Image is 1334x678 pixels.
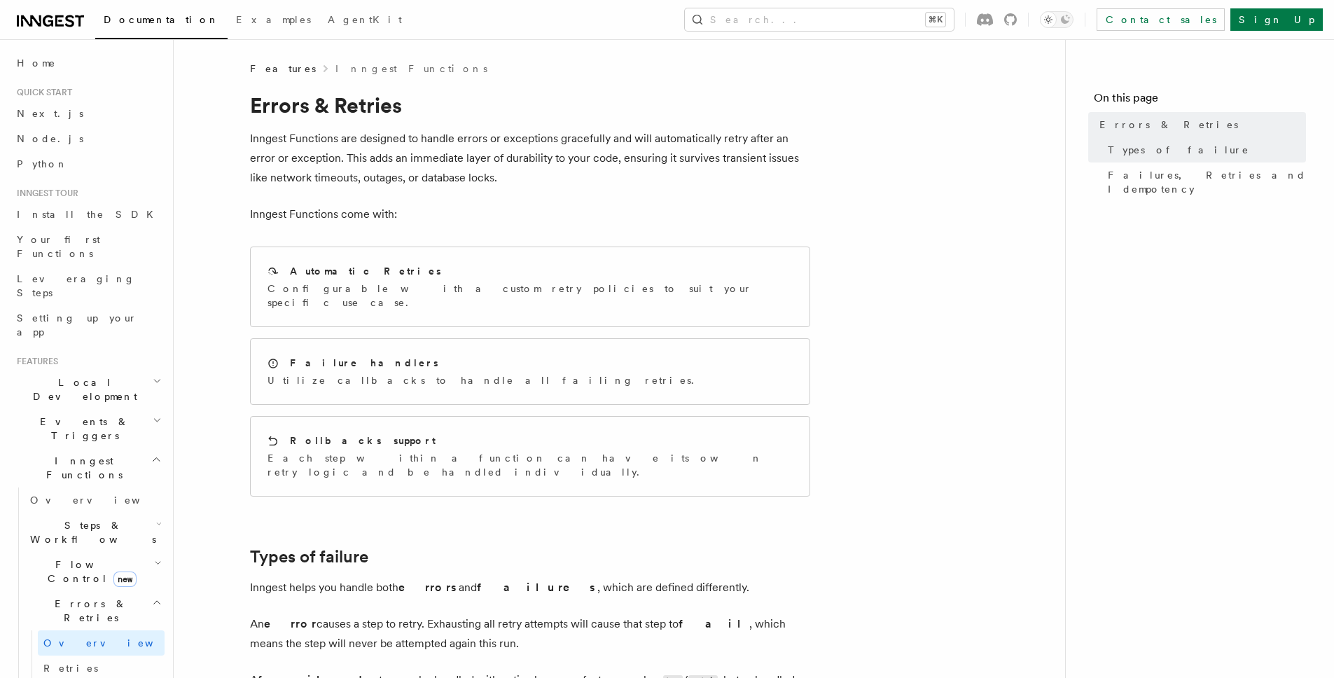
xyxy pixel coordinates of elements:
span: Local Development [11,375,153,403]
a: Home [11,50,165,76]
span: Inngest tour [11,188,78,199]
span: Types of failure [1108,143,1249,157]
strong: failures [477,581,597,594]
span: Errors & Retries [1099,118,1238,132]
span: Flow Control [25,558,154,586]
strong: errors [398,581,459,594]
a: Overview [25,487,165,513]
span: Failures, Retries and Idempotency [1108,168,1306,196]
button: Local Development [11,370,165,409]
a: Node.js [11,126,165,151]
button: Events & Triggers [11,409,165,448]
span: new [113,572,137,587]
button: Steps & Workflows [25,513,165,552]
span: Errors & Retries [25,597,152,625]
a: Overview [38,630,165,656]
span: Events & Triggers [11,415,153,443]
h2: Automatic Retries [290,264,441,278]
span: Steps & Workflows [25,518,156,546]
p: Configurable with a custom retry policies to suit your specific use case. [268,282,793,310]
a: Install the SDK [11,202,165,227]
span: Features [250,62,316,76]
a: Documentation [95,4,228,39]
a: Types of failure [1102,137,1306,162]
a: Python [11,151,165,177]
strong: fail [679,617,749,630]
a: Types of failure [250,547,368,567]
button: Inngest Functions [11,448,165,487]
a: AgentKit [319,4,410,38]
span: Examples [236,14,311,25]
button: Flow Controlnew [25,552,165,591]
span: Overview [43,637,188,649]
span: Home [17,56,56,70]
h1: Errors & Retries [250,92,810,118]
span: Inngest Functions [11,454,151,482]
a: Setting up your app [11,305,165,345]
a: Sign Up [1230,8,1323,31]
strong: error [264,617,317,630]
button: Toggle dark mode [1040,11,1074,28]
a: Automatic RetriesConfigurable with a custom retry policies to suit your specific use case. [250,247,810,327]
a: Failures, Retries and Idempotency [1102,162,1306,202]
span: Install the SDK [17,209,162,220]
span: Node.js [17,133,83,144]
p: Inngest helps you handle both and , which are defined differently. [250,578,810,597]
span: Retries [43,663,98,674]
span: Next.js [17,108,83,119]
a: Examples [228,4,319,38]
a: Contact sales [1097,8,1225,31]
p: Each step within a function can have its own retry logic and be handled individually. [268,451,793,479]
span: Features [11,356,58,367]
span: Documentation [104,14,219,25]
button: Search...⌘K [685,8,954,31]
a: Inngest Functions [335,62,487,76]
a: Errors & Retries [1094,112,1306,137]
p: Utilize callbacks to handle all failing retries. [268,373,702,387]
button: Errors & Retries [25,591,165,630]
span: Overview [30,494,174,506]
a: Next.js [11,101,165,126]
span: Quick start [11,87,72,98]
a: Failure handlersUtilize callbacks to handle all failing retries. [250,338,810,405]
span: Python [17,158,68,169]
span: AgentKit [328,14,402,25]
h4: On this page [1094,90,1306,112]
p: Inngest Functions come with: [250,205,810,224]
p: An causes a step to retry. Exhausting all retry attempts will cause that step to , which means th... [250,614,810,653]
h2: Failure handlers [290,356,438,370]
p: Inngest Functions are designed to handle errors or exceptions gracefully and will automatically r... [250,129,810,188]
a: Leveraging Steps [11,266,165,305]
h2: Rollbacks support [290,434,436,448]
a: Your first Functions [11,227,165,266]
span: Your first Functions [17,234,100,259]
kbd: ⌘K [926,13,945,27]
span: Leveraging Steps [17,273,135,298]
a: Rollbacks supportEach step within a function can have its own retry logic and be handled individu... [250,416,810,497]
span: Setting up your app [17,312,137,338]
